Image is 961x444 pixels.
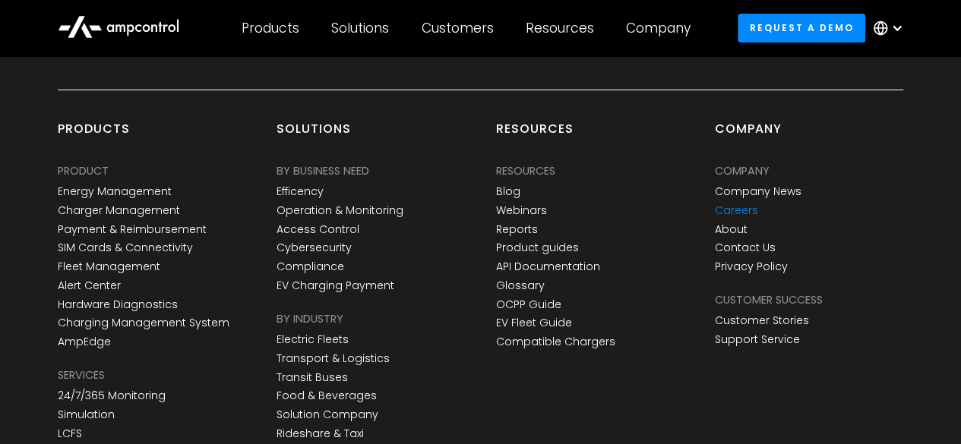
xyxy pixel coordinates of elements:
div: Company [715,121,782,150]
div: Resources [526,20,594,36]
div: Company [715,162,770,179]
a: Alert Center [58,279,121,292]
a: Hardware Diagnostics [58,298,178,311]
a: 24/7/365 Monitoring [58,389,166,402]
a: Compatible Chargers [496,335,615,348]
a: Simulation [58,408,115,421]
div: Company [626,20,691,36]
a: Food & Beverages [277,389,377,402]
a: Product guides [496,241,579,254]
a: Webinars [496,204,547,217]
a: Blog [496,185,520,198]
a: Payment & Reimbursement [58,223,207,236]
div: Customers [422,20,494,36]
a: Fleet Management [58,260,160,273]
a: About [715,223,748,236]
a: Efficency [277,185,324,198]
a: LCFS [58,427,82,440]
a: Transport & Logistics [277,352,390,365]
div: Wöhrmühle 2 91056 [GEOGRAPHIC_DATA] [GEOGRAPHIC_DATA] [315,21,438,57]
div: Products [242,20,299,36]
a: Careers [715,204,758,217]
div: Solutions [277,121,351,150]
a: Cybersecurity [277,241,352,254]
a: EV Fleet Guide [496,316,572,329]
a: Compliance [277,260,344,273]
a: EV Charging Payment [277,279,394,292]
div: Resources [496,121,574,150]
div: [STREET_ADDRESS][PERSON_NAME] [GEOGRAPHIC_DATA] [GEOGRAPHIC_DATA] [469,21,627,57]
a: Transit Buses [277,371,348,384]
a: OCPP Guide [496,298,561,311]
a: Electric Fleets [277,333,349,346]
a: Charging Management System [58,316,229,329]
a: Energy Management [58,185,172,198]
div: SERVICES [58,367,105,383]
div: BY INDUSTRY [277,310,343,327]
div: BY BUSINESS NEED [277,162,369,179]
div: Solutions [331,20,389,36]
a: Reports [496,223,538,236]
a: Solution Company [277,408,378,421]
a: Access Control [277,223,359,236]
a: AmpEdge [58,335,111,348]
a: Request a demo [738,14,865,42]
div: Resources [496,162,555,179]
div: products [58,121,130,150]
div: Customer success [715,291,823,308]
a: Charger Management [58,204,180,217]
a: Operation & Monitoring [277,204,403,217]
a: Contact Us [715,241,776,254]
div: [STREET_ADDRESS] [US_STATE][GEOGRAPHIC_DATA] [GEOGRAPHIC_DATA] [657,21,803,57]
a: SIM Cards & Connectivity [58,241,193,254]
a: Support Service [715,333,800,346]
a: Glossary [496,279,545,292]
div: PRODUCT [58,162,109,179]
a: Rideshare & Taxi [277,427,364,440]
a: API Documentation [496,260,600,273]
a: Company News [715,185,801,198]
a: Privacy Policy [715,260,788,273]
a: Customer Stories [715,314,809,327]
